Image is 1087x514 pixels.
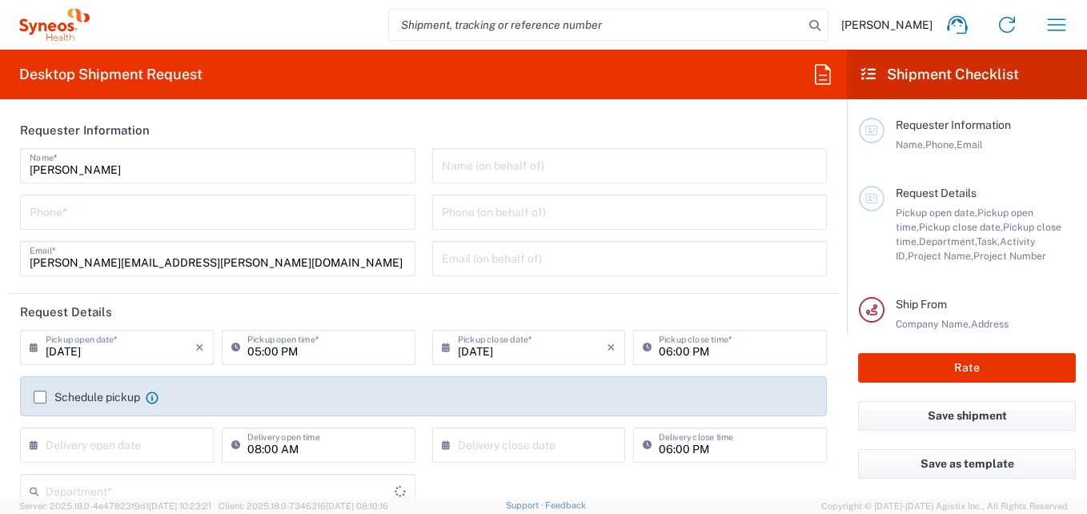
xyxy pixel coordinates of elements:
[922,332,961,344] span: Country,
[389,10,804,40] input: Shipment, tracking or reference number
[896,187,977,199] span: Request Details
[19,65,203,84] h2: Desktop Shipment Request
[20,304,112,320] h2: Request Details
[506,500,546,510] a: Support
[896,139,925,151] span: Name,
[919,235,977,247] span: Department,
[858,449,1076,479] button: Save as template
[34,391,140,404] label: Schedule pickup
[326,501,388,511] span: [DATE] 08:10:16
[896,298,947,311] span: Ship From
[149,501,211,511] span: [DATE] 10:23:21
[858,353,1076,383] button: Rate
[973,250,1046,262] span: Project Number
[607,335,616,360] i: ×
[841,18,933,32] span: [PERSON_NAME]
[195,335,204,360] i: ×
[902,332,922,344] span: City,
[896,207,977,219] span: Pickup open date,
[961,332,1029,344] span: Contact Name,
[957,139,983,151] span: Email
[896,118,1011,131] span: Requester Information
[908,250,973,262] span: Project Name,
[925,139,957,151] span: Phone,
[977,235,1000,247] span: Task,
[919,221,1003,233] span: Pickup close date,
[861,65,1019,84] h2: Shipment Checklist
[19,501,211,511] span: Server: 2025.18.0-4e47823f9d1
[821,499,1068,513] span: Copyright © [DATE]-[DATE] Agistix Inc., All Rights Reserved
[20,122,150,139] h2: Requester Information
[858,401,1076,431] button: Save shipment
[896,318,971,330] span: Company Name,
[545,500,586,510] a: Feedback
[219,501,388,511] span: Client: 2025.18.0-7346316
